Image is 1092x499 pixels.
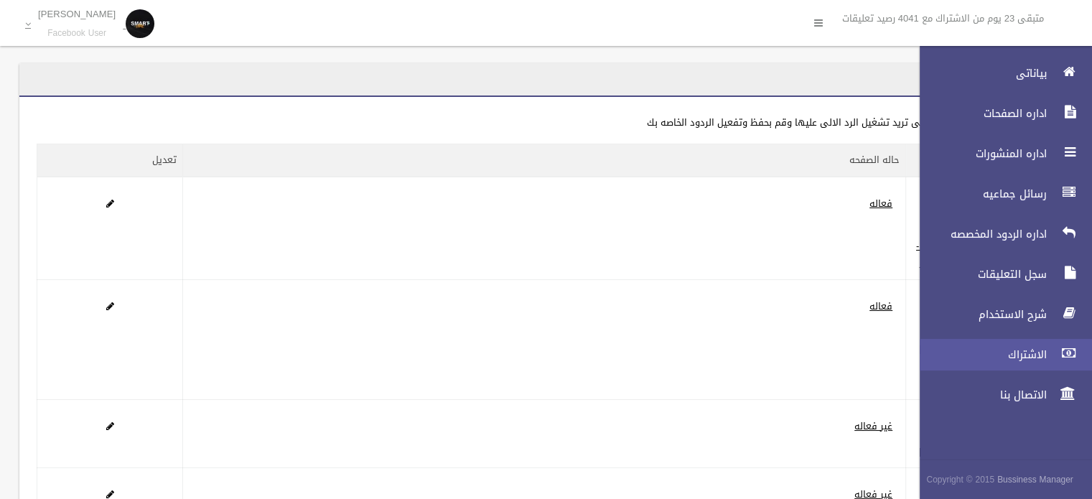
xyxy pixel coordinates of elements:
[907,267,1051,281] span: سجل التعليقات
[907,187,1051,201] span: رسائل جماعيه
[907,57,1092,89] a: بياناتى
[907,258,1092,290] a: سجل التعليقات
[916,220,1003,272] a: د ياسمين [PERSON_NAME] - تخصص سمنه ونحافه
[106,195,114,213] a: Edit
[907,218,1092,250] a: اداره الردود المخصصه
[907,307,1051,322] span: شرح الاستخدام
[869,297,892,315] a: فعاله
[38,9,116,19] p: [PERSON_NAME]
[907,178,1092,210] a: رسائل جماعيه
[907,379,1092,411] a: الاتصال بنا
[854,417,892,435] a: غير فعاله
[37,114,1009,131] div: اضغط على الصفحه التى تريد تشغيل الرد الالى عليها وقم بحفظ وتفعيل الردود الخاصه بك
[907,66,1051,80] span: بياناتى
[907,388,1051,402] span: الاتصال بنا
[907,138,1092,169] a: اداره المنشورات
[907,106,1051,121] span: اداره الصفحات
[183,144,906,177] th: حاله الصفحه
[997,472,1073,488] strong: Bussiness Manager
[926,472,994,488] span: Copyright © 2015
[38,28,116,39] small: Facebook User
[907,227,1051,241] span: اداره الردود المخصصه
[906,144,1009,177] th: الصفحه
[106,297,114,315] a: Edit
[907,348,1051,362] span: الاشتراك
[907,98,1092,129] a: اداره الصفحات
[907,339,1092,370] a: الاشتراك
[907,299,1092,330] a: شرح الاستخدام
[37,144,183,177] th: تعديل
[869,195,892,213] a: فعاله
[106,417,114,435] a: Edit
[907,146,1051,161] span: اداره المنشورات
